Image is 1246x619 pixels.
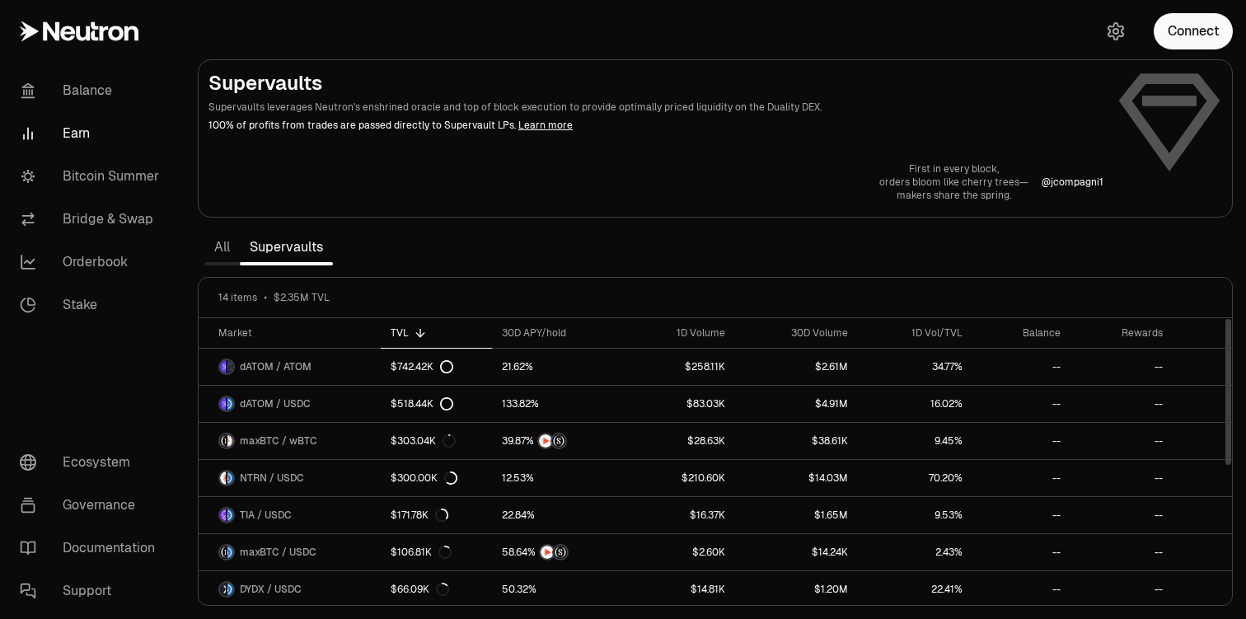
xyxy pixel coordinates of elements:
span: 14 items [218,291,257,304]
a: -- [1070,497,1173,533]
a: TIA LogoUSDC LogoTIA / USDC [199,497,381,533]
img: USDC Logo [227,397,233,410]
div: $66.09K [391,583,449,596]
div: $171.78K [391,509,448,522]
p: 100% of profits from trades are passed directly to Supervault LPs. [208,118,1103,133]
button: Connect [1154,13,1233,49]
img: maxBTC Logo [220,546,226,559]
a: All [204,231,240,264]
span: TIA / USDC [240,509,292,522]
a: NTRNStructured Points [492,534,624,570]
p: First in every block, [879,162,1028,176]
p: Supervaults leverages Neutron's enshrined oracle and top of block execution to provide optimally ... [208,100,1103,115]
a: Bridge & Swap [7,198,178,241]
a: dATOM LogoATOM LogodATOM / ATOM [199,349,381,385]
a: $14.81K [624,571,735,607]
img: dATOM Logo [220,397,226,410]
a: @jcompagni1 [1042,176,1103,189]
a: $742.42K [381,349,492,385]
div: 30D APY/hold [502,326,614,340]
a: $14.03M [735,460,857,496]
div: 1D Volume [634,326,725,340]
img: maxBTC Logo [220,434,226,448]
button: NTRNStructured Points [502,433,614,449]
button: NTRNStructured Points [502,544,614,560]
span: dATOM / USDC [240,397,311,410]
img: ATOM Logo [227,360,233,373]
a: $210.60K [624,460,735,496]
a: -- [1070,534,1173,570]
div: 1D Vol/TVL [868,326,963,340]
p: @ jcompagni1 [1042,176,1103,189]
a: $14.24K [735,534,857,570]
div: $303.04K [391,434,456,448]
a: Earn [7,112,178,155]
span: maxBTC / wBTC [240,434,317,448]
a: 9.53% [858,497,972,533]
a: -- [1070,349,1173,385]
div: TVL [391,326,482,340]
a: $300.00K [381,460,492,496]
a: dATOM LogoUSDC LogodATOM / USDC [199,386,381,422]
a: $303.04K [381,423,492,459]
img: DYDX Logo [220,583,226,596]
span: dATOM / ATOM [240,360,311,373]
div: $742.42K [391,360,453,373]
div: Market [218,326,371,340]
a: -- [972,386,1070,422]
a: -- [972,534,1070,570]
a: NTRNStructured Points [492,423,624,459]
a: $106.81K [381,534,492,570]
a: $518.44K [381,386,492,422]
p: makers share the spring. [879,189,1028,202]
a: Stake [7,284,178,326]
a: $38.61K [735,423,857,459]
div: 30D Volume [745,326,847,340]
a: $1.20M [735,571,857,607]
img: Structured Points [554,546,567,559]
a: 34.77% [858,349,972,385]
img: TIA Logo [220,509,226,522]
a: $83.03K [624,386,735,422]
a: 16.02% [858,386,972,422]
p: orders bloom like cherry trees— [879,176,1028,189]
a: Ecosystem [7,441,178,484]
a: Governance [7,484,178,527]
img: dATOM Logo [220,360,226,373]
a: -- [1070,386,1173,422]
a: $16.37K [624,497,735,533]
h2: Supervaults [208,70,1103,96]
img: NTRN [539,434,552,448]
span: maxBTC / USDC [240,546,316,559]
a: $171.78K [381,497,492,533]
a: 70.20% [858,460,972,496]
a: Orderbook [7,241,178,284]
a: -- [972,349,1070,385]
img: USDC Logo [227,583,233,596]
a: 9.45% [858,423,972,459]
a: $66.09K [381,571,492,607]
a: -- [972,460,1070,496]
span: $2.35M TVL [274,291,330,304]
a: Balance [7,69,178,112]
a: First in every block,orders bloom like cherry trees—makers share the spring. [879,162,1028,202]
img: USDC Logo [227,471,233,485]
a: -- [972,571,1070,607]
a: $2.61M [735,349,857,385]
a: DYDX LogoUSDC LogoDYDX / USDC [199,571,381,607]
div: Rewards [1080,326,1163,340]
a: NTRN LogoUSDC LogoNTRN / USDC [199,460,381,496]
img: Structured Points [552,434,565,448]
a: $1.65M [735,497,857,533]
a: -- [1070,423,1173,459]
a: maxBTC LogowBTC LogomaxBTC / wBTC [199,423,381,459]
a: $28.63K [624,423,735,459]
a: -- [972,423,1070,459]
img: USDC Logo [227,509,233,522]
a: Documentation [7,527,178,570]
a: -- [972,497,1070,533]
img: wBTC Logo [227,434,233,448]
span: NTRN / USDC [240,471,304,485]
a: Learn more [518,119,573,132]
a: $258.11K [624,349,735,385]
